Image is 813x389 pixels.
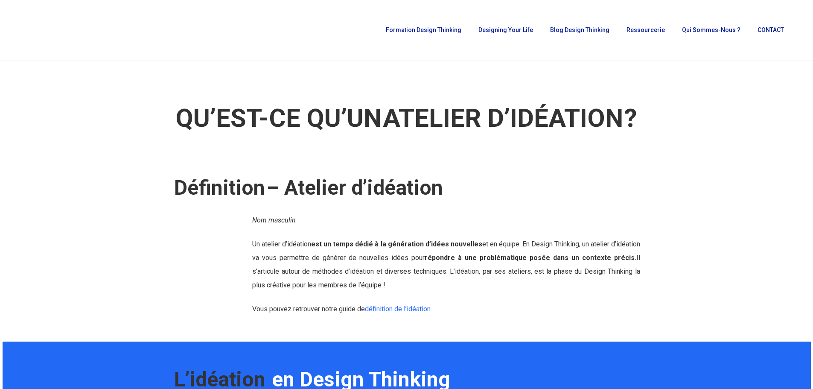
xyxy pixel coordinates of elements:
strong: répondre à une problématique posée dans un contexte précis. [425,254,636,262]
span: Formation Design Thinking [386,26,461,33]
strong: QU’EST-CE QU’UN ? [176,103,637,133]
a: définition de l’idéation [365,305,431,313]
span: Ressourcerie [627,26,665,33]
span: Un atelier d’idéation et en équipe. En Design Thinking, un atelier d’idéation va vous permettre d... [252,240,640,289]
span: Blog Design Thinking [550,26,609,33]
a: Designing Your Life [474,27,537,33]
span: Designing Your Life [478,26,533,33]
a: Ressourcerie [622,27,669,33]
em: ATELIER D’IDÉATION [382,103,624,133]
img: French Future Academy [12,13,102,47]
strong: est un temps dédié à la génération d’idées nouvelles [311,240,482,248]
span: Qui sommes-nous ? [682,26,740,33]
a: CONTACT [753,27,788,33]
em: Définition [173,175,266,200]
a: Formation Design Thinking [382,27,466,33]
strong: – Atelier d’idéation [173,175,443,200]
span: CONTACT [758,26,784,33]
span: Nom masculin [252,216,296,224]
a: Blog Design Thinking [546,27,614,33]
a: Qui sommes-nous ? [678,27,745,33]
p: Vous pouvez retrouver notre guide de . [252,302,640,316]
